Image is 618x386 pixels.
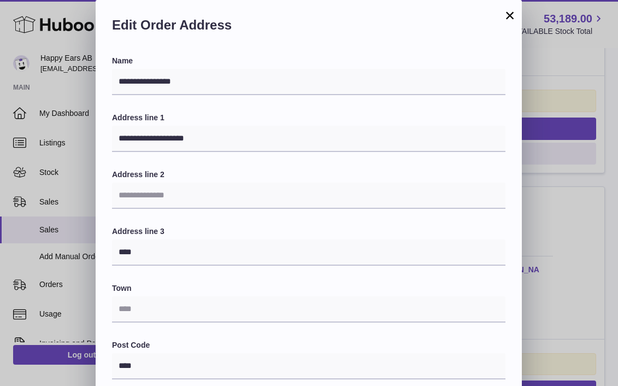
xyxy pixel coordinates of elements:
[112,56,505,66] label: Name
[112,169,505,180] label: Address line 2
[112,226,505,237] label: Address line 3
[503,9,516,22] button: ×
[112,113,505,123] label: Address line 1
[112,283,505,294] label: Town
[112,340,505,350] label: Post Code
[112,16,505,39] h2: Edit Order Address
